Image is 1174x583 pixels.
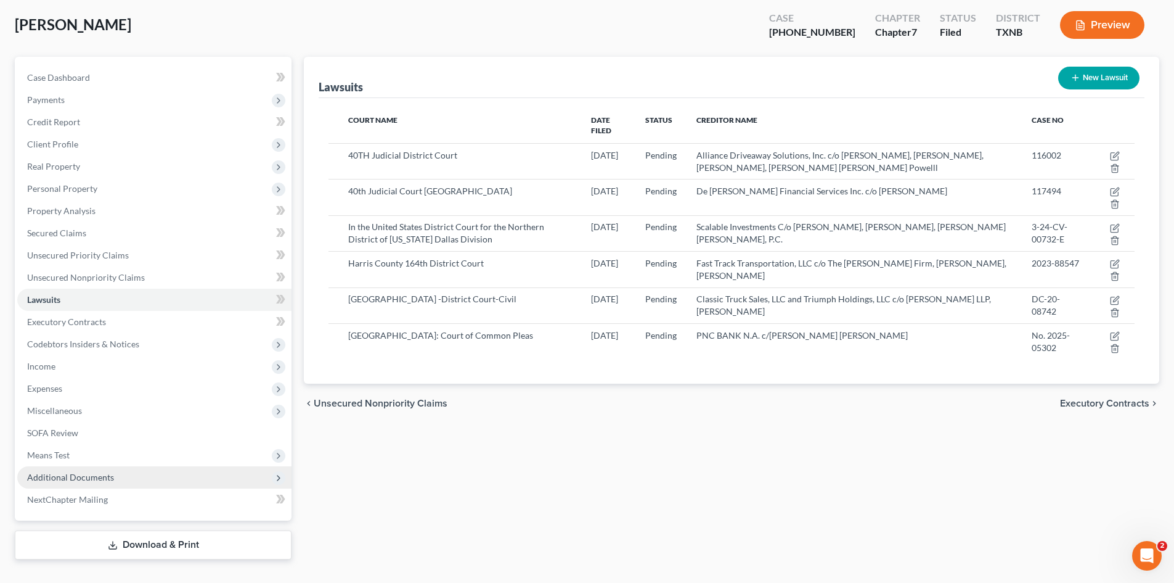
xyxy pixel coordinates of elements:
span: [DATE] [591,258,618,268]
span: Property Analysis [27,205,96,216]
span: Status [645,115,672,125]
span: Pending [645,186,677,196]
div: Lawsuits [319,80,363,94]
a: Credit Report [17,111,291,133]
span: [GEOGRAPHIC_DATA]: Court of Common Pleas [348,330,533,341]
span: Secured Claims [27,228,86,238]
span: 7 [911,26,917,38]
span: Expenses [27,383,62,394]
button: Executory Contracts chevron_right [1060,399,1159,408]
span: Additional Documents [27,472,114,482]
div: TXNB [996,25,1040,39]
span: 2023-88547 [1032,258,1079,268]
span: Executory Contracts [1060,399,1149,408]
i: chevron_left [304,399,314,408]
span: Date Filed [591,115,611,135]
span: Unsecured Priority Claims [27,250,129,260]
span: Codebtors Insiders & Notices [27,339,139,349]
div: Chapter [875,25,920,39]
span: NextChapter Mailing [27,494,108,505]
span: Pending [645,258,677,268]
span: Court Name [348,115,397,125]
span: 116002 [1032,150,1061,160]
span: Pending [645,221,677,232]
span: DC-20-08742 [1032,294,1060,316]
button: New Lawsuit [1058,67,1139,89]
span: 117494 [1032,186,1061,196]
span: 40th Judicial Court [GEOGRAPHIC_DATA] [348,186,512,196]
a: Unsecured Priority Claims [17,244,291,267]
a: NextChapter Mailing [17,489,291,511]
span: Case No [1032,115,1064,125]
span: Miscellaneous [27,405,82,416]
span: Real Property [27,161,80,172]
button: Preview [1060,11,1144,39]
span: Personal Property [27,183,97,194]
span: Income [27,361,55,371]
span: 2 [1157,541,1167,551]
a: SOFA Review [17,422,291,444]
a: Executory Contracts [17,311,291,333]
span: Fast Track Transportation, LLC c/o The [PERSON_NAME] Firm, [PERSON_NAME], [PERSON_NAME] [696,258,1006,281]
div: [PHONE_NUMBER] [769,25,855,39]
span: In the United States District Court for the Northern District of [US_STATE] Dallas Division [348,221,544,244]
span: 3-24-CV-00732-E [1032,221,1067,244]
span: PNC BANK N.A. c/[PERSON_NAME] [PERSON_NAME] [696,330,908,341]
span: Executory Contracts [27,316,106,327]
span: Classic Truck Sales, LLC and Triumph Holdings, LLC c/o [PERSON_NAME] LLP, [PERSON_NAME] [696,294,991,316]
span: No. 2025-05302 [1032,330,1070,353]
span: Unsecured Nonpriority Claims [27,272,145,283]
div: Status [940,11,976,25]
span: [PERSON_NAME] [15,15,131,33]
span: De [PERSON_NAME] Financial Services Inc. c/o [PERSON_NAME] [696,186,947,196]
button: chevron_left Unsecured Nonpriority Claims [304,399,447,408]
span: Unsecured Nonpriority Claims [314,399,447,408]
a: Case Dashboard [17,67,291,89]
span: Client Profile [27,139,78,149]
iframe: Intercom live chat [1132,541,1162,571]
span: [GEOGRAPHIC_DATA] -District Court-Civil [348,294,516,304]
a: Lawsuits [17,289,291,311]
span: Pending [645,294,677,304]
span: Pending [645,330,677,341]
span: [DATE] [591,294,618,304]
a: Unsecured Nonpriority Claims [17,267,291,289]
span: Scalable Investments C/o [PERSON_NAME], [PERSON_NAME], [PERSON_NAME] [PERSON_NAME], P.C. [696,221,1006,244]
span: SOFA Review [27,428,78,438]
span: Lawsuits [27,294,60,305]
span: Creditor Name [696,115,757,125]
span: Payments [27,94,65,105]
a: Download & Print [15,531,291,560]
div: Filed [940,25,976,39]
div: District [996,11,1040,25]
span: Pending [645,150,677,160]
a: Secured Claims [17,222,291,244]
span: [DATE] [591,330,618,341]
span: [DATE] [591,150,618,160]
i: chevron_right [1149,399,1159,408]
a: Property Analysis [17,200,291,222]
span: Means Test [27,450,70,460]
span: [DATE] [591,221,618,232]
span: [DATE] [591,186,618,196]
span: 40TH Judicial District Court [348,150,457,160]
div: Chapter [875,11,920,25]
span: Credit Report [27,117,80,127]
div: Case [769,11,855,25]
span: Case Dashboard [27,72,90,83]
span: Alliance Driveaway Solutions, Inc. c/o [PERSON_NAME], [PERSON_NAME], [PERSON_NAME], [PERSON_NAME]... [696,150,984,173]
span: Harris County 164th District Court [348,258,484,268]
